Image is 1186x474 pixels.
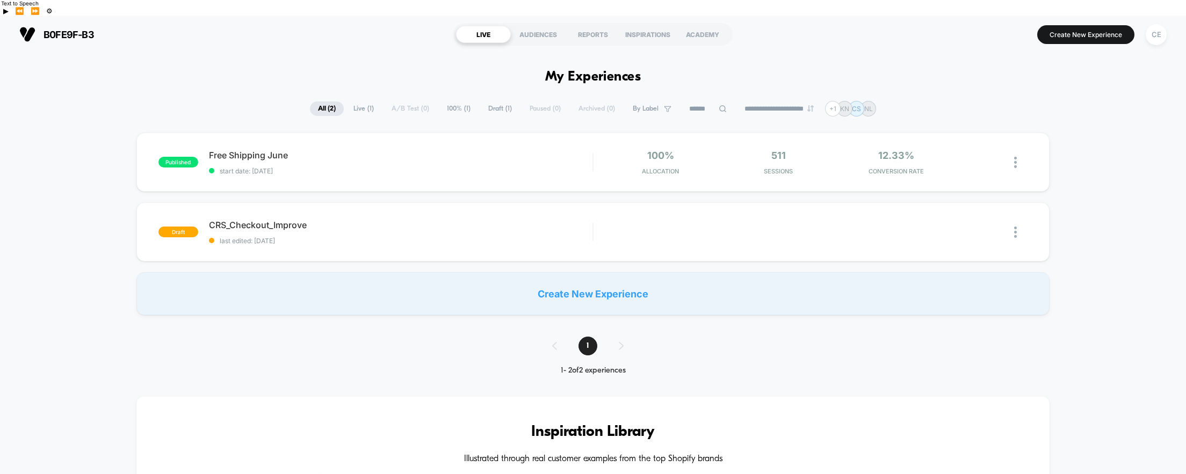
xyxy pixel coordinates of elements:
span: CONVERSION RATE [840,167,953,175]
div: LIVE [456,26,511,43]
span: b0fe9f-b3 [44,29,94,40]
div: ACADEMY [675,26,730,43]
span: Draft ( 1 ) [480,101,520,116]
span: start date: [DATE] [209,167,592,175]
span: draft [158,227,198,237]
button: CE [1142,24,1170,46]
span: All ( 2 ) [310,101,344,116]
span: 100% [647,150,674,161]
img: close [1014,227,1017,238]
div: + 1 [825,101,841,116]
span: Sessions [722,167,835,175]
span: 511 [771,150,786,161]
span: Allocation [642,167,679,175]
button: Settings [43,6,56,16]
div: REPORTS [566,26,620,43]
span: Live ( 1 ) [345,101,382,116]
button: Previous [12,6,27,16]
span: last edited: [DATE] [209,237,592,245]
p: CS [852,105,861,113]
span: published [158,157,198,167]
span: CRS_Checkout_Improve [209,220,592,230]
div: CE [1146,24,1167,45]
span: 100% ( 1 ) [439,101,479,116]
p: NL [864,105,873,113]
div: AUDIENCES [511,26,566,43]
span: Free Shipping June [209,150,592,161]
span: By Label [633,105,659,113]
p: KN [840,105,849,113]
span: 12.33% [878,150,914,161]
h1: My Experiences [545,69,641,85]
h3: Inspiration Library [169,424,1017,441]
img: Visually logo [19,26,35,42]
button: Forward [27,6,43,16]
button: Create New Experience [1037,25,1134,44]
img: end [807,105,814,112]
div: INSPIRATIONS [620,26,675,43]
span: 1 [578,337,597,355]
button: b0fe9f-b3 [16,26,97,43]
img: close [1014,157,1017,168]
div: Create New Experience [136,272,1050,315]
h4: Illustrated through real customer examples from the top Shopify brands [169,454,1017,464]
div: 1 - 2 of 2 experiences [541,366,645,375]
